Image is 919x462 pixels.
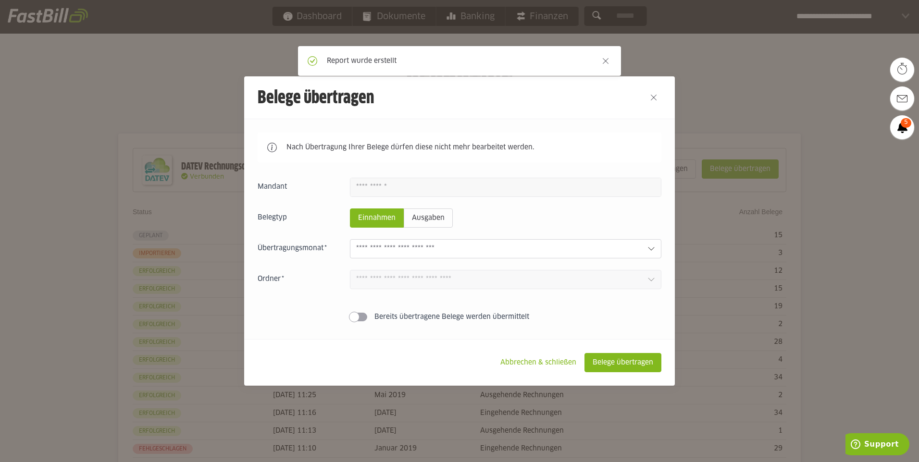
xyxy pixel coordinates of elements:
sl-button: Abbrechen & schließen [492,353,584,372]
a: 5 [890,115,914,139]
sl-radio-button: Ausgaben [404,208,453,228]
sl-radio-button: Einnahmen [350,208,404,228]
iframe: Öffnet ein Widget, in dem Sie weitere Informationen finden [845,433,909,457]
sl-button: Belege übertragen [584,353,661,372]
span: 5 [901,118,911,128]
sl-switch: Bereits übertragene Belege werden übermittelt [258,312,661,322]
